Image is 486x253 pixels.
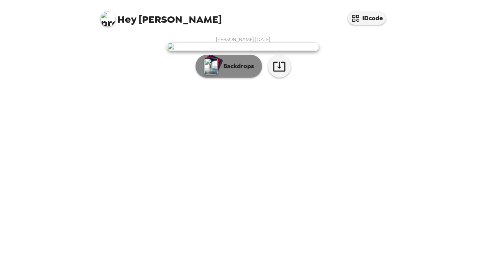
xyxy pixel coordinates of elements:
button: Backdrops [196,55,262,78]
span: Hey [117,13,136,26]
img: profile pic [100,11,115,27]
span: [PERSON_NAME] [100,8,222,25]
button: IDcode [348,11,386,25]
p: Backdrops [219,62,254,71]
span: [PERSON_NAME] , [DATE] [216,36,270,43]
img: user [167,43,319,51]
